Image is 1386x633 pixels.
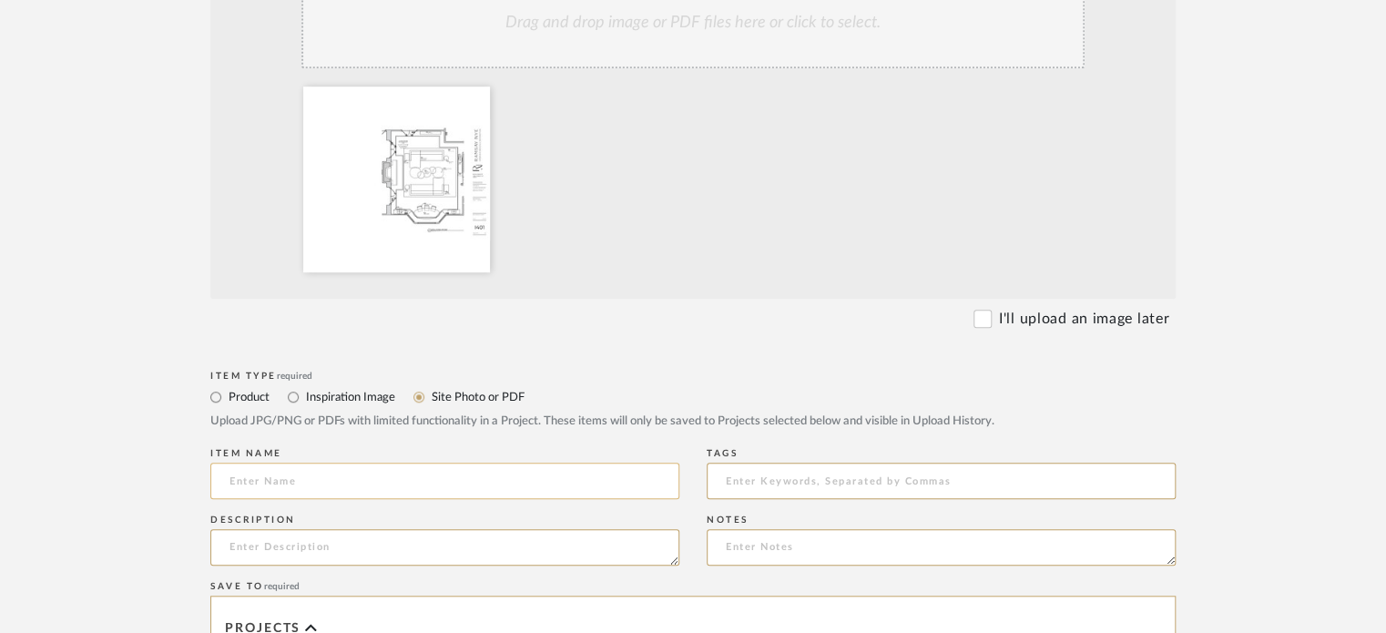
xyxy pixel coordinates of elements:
[227,387,270,407] label: Product
[707,448,1176,459] div: Tags
[707,463,1176,499] input: Enter Keywords, Separated by Commas
[277,372,312,381] span: required
[999,308,1169,330] label: I'll upload an image later
[210,515,679,526] div: Description
[707,515,1176,526] div: Notes
[210,448,679,459] div: Item name
[304,387,395,407] label: Inspiration Image
[264,582,300,591] span: required
[210,385,1176,408] mat-radio-group: Select item type
[210,371,1176,382] div: Item Type
[210,463,679,499] input: Enter Name
[210,413,1176,431] div: Upload JPG/PNG or PDFs with limited functionality in a Project. These items will only be saved to...
[210,581,1176,592] div: Save To
[430,387,525,407] label: Site Photo or PDF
